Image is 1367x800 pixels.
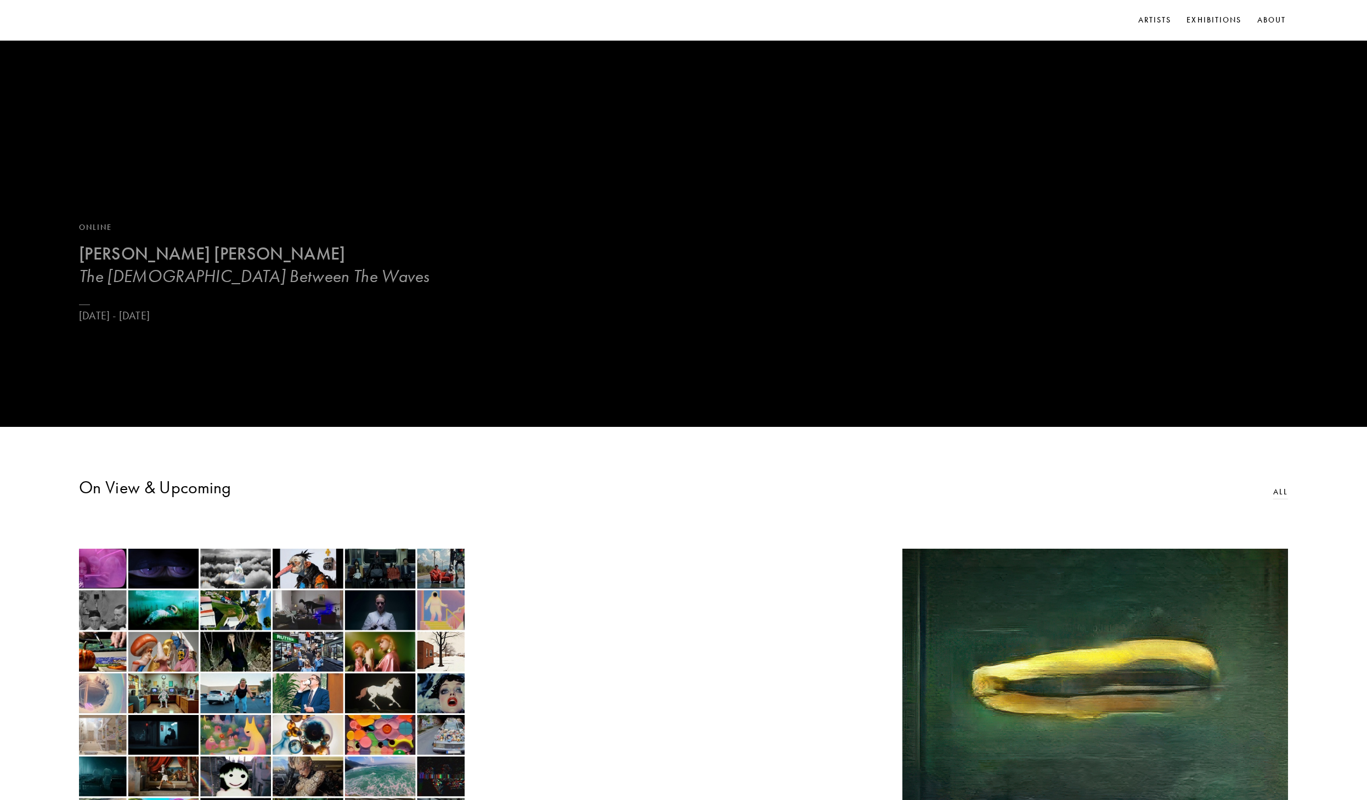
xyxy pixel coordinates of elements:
a: All [1273,486,1288,498]
p: [DATE] - [DATE] [79,309,430,323]
h3: On View & Upcoming [79,476,231,498]
a: About [1255,12,1289,29]
div: Online [79,222,430,234]
b: [PERSON_NAME] [PERSON_NAME] [79,243,346,264]
a: Exhibitions [1184,12,1244,29]
a: Online[PERSON_NAME] [PERSON_NAME]The [DEMOGRAPHIC_DATA] Between The Waves[DATE] - [DATE] [79,222,430,323]
h3: The [DEMOGRAPHIC_DATA] Between The Waves [79,265,430,287]
a: Artists [1136,12,1174,29]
